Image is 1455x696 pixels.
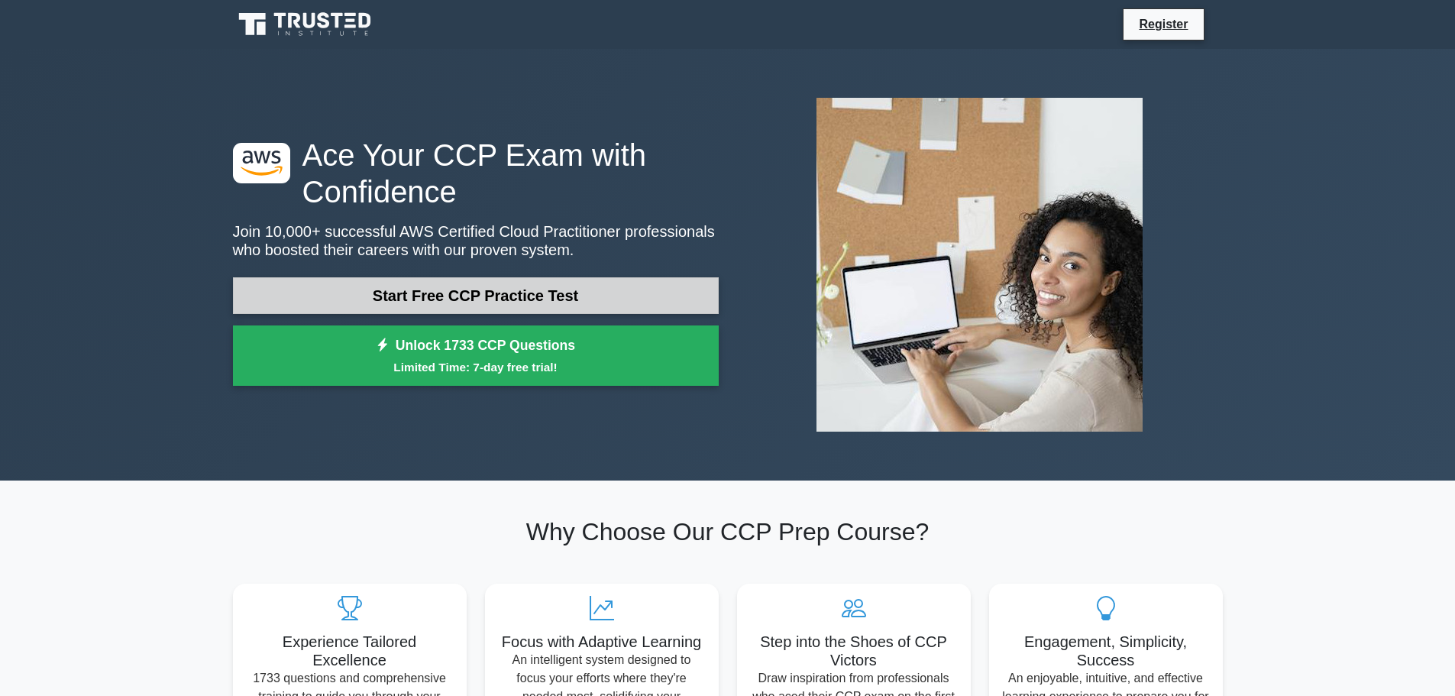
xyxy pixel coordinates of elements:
[233,325,719,387] a: Unlock 1733 CCP QuestionsLimited Time: 7-day free trial!
[497,633,706,651] h5: Focus with Adaptive Learning
[1130,15,1197,34] a: Register
[233,222,719,259] p: Join 10,000+ successful AWS Certified Cloud Practitioner professionals who boosted their careers ...
[252,358,700,376] small: Limited Time: 7-day free trial!
[245,633,454,669] h5: Experience Tailored Excellence
[233,517,1223,546] h2: Why Choose Our CCP Prep Course?
[1001,633,1211,669] h5: Engagement, Simplicity, Success
[233,277,719,314] a: Start Free CCP Practice Test
[233,137,719,210] h1: Ace Your CCP Exam with Confidence
[749,633,959,669] h5: Step into the Shoes of CCP Victors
